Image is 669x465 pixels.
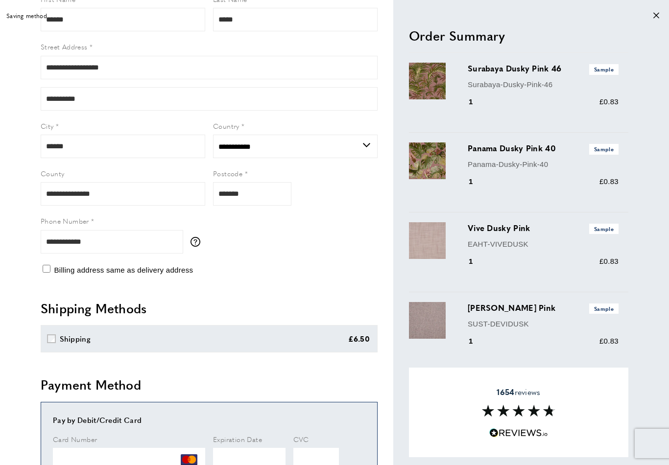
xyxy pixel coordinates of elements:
p: EAHT-VIVEDUSK [468,238,619,250]
h3: [PERSON_NAME] Pink [468,302,619,313]
span: £0.83 [599,177,619,186]
span: Sample [589,224,619,234]
span: Billing address same as delivery address [54,266,193,274]
button: More information [191,237,205,247]
h3: Vive Dusky Pink [468,222,619,234]
div: Close message [653,11,659,21]
p: Surabaya-Dusky-Pink-46 [468,78,619,90]
span: Country [213,121,239,131]
h3: Panama Dusky Pink 40 [468,142,619,154]
span: City [41,121,54,131]
input: Billing address same as delivery address [43,265,50,273]
span: County [41,168,64,178]
span: £0.83 [599,97,619,106]
span: Street Address [41,42,88,51]
div: Pay by Debit/Credit Card [53,414,365,426]
img: Vive Dusky Pink [409,222,446,259]
span: £0.83 [599,336,619,345]
img: Reviews section [482,405,555,417]
div: 1 [468,255,487,267]
div: 1 [468,176,487,187]
div: 1 [468,96,487,108]
div: £6.50 [348,333,370,345]
div: Shipping [60,333,91,345]
div: 1 [468,335,487,347]
span: CVC [293,434,309,444]
img: Devi Dusky Pink [409,302,446,338]
img: Panama Dusky Pink 40 [409,142,446,179]
h2: Payment Method [41,376,378,394]
span: reviews [497,387,540,396]
span: Sample [589,303,619,313]
strong: 1654 [497,386,514,397]
img: Reviews.io 5 stars [489,428,548,438]
p: Panama-Dusky-Pink-40 [468,158,619,170]
span: Card Number [53,434,97,444]
h3: Surabaya Dusky Pink 46 [468,63,619,74]
h2: Shipping Methods [41,300,378,317]
p: SUST-DEVIDUSK [468,318,619,329]
span: Saving method [6,11,47,21]
span: Postcode [213,168,242,178]
span: £0.83 [599,256,619,265]
span: Phone Number [41,216,89,226]
span: Expiration Date [213,434,262,444]
h2: Order Summary [409,26,628,44]
span: Sample [589,64,619,74]
img: Surabaya Dusky Pink 46 [409,63,446,99]
span: Sample [589,144,619,154]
